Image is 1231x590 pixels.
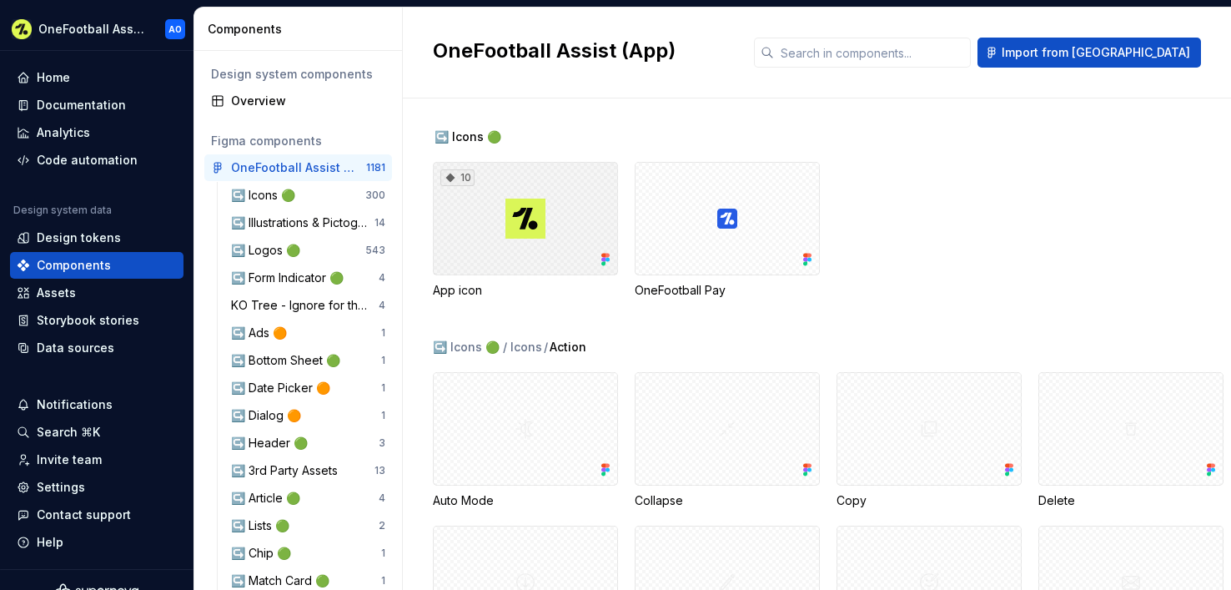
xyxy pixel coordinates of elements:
[224,209,392,236] a: ↪️ Illustrations & Pictograms 🟢14
[10,502,183,528] button: Contact support
[381,574,385,587] div: 1
[10,335,183,361] a: Data sources
[379,436,385,450] div: 3
[224,375,392,401] a: ↪️ Date Picker 🟠1
[204,154,392,181] a: OneFootball Assist (App)1181
[379,271,385,285] div: 4
[10,147,183,174] a: Code automation
[10,474,183,501] a: Settings
[10,419,183,446] button: Search ⌘K
[37,97,126,113] div: Documentation
[231,545,298,562] div: ↪️ Chip 🟢
[224,457,392,484] a: ↪️ 3rd Party Assets13
[37,124,90,141] div: Analytics
[10,119,183,146] a: Analytics
[231,352,347,369] div: ↪️ Bottom Sheet 🟢
[381,354,385,367] div: 1
[435,129,501,145] span: ↪️ Icons 🟢
[379,492,385,505] div: 4
[10,252,183,279] a: Components
[37,396,113,413] div: Notifications
[837,492,1022,509] div: Copy
[10,92,183,119] a: Documentation
[37,69,70,86] div: Home
[224,430,392,456] a: ↪️ Header 🟢3
[381,409,385,422] div: 1
[231,517,296,534] div: ↪️ Lists 🟢
[37,424,100,441] div: Search ⌘K
[37,340,114,356] div: Data sources
[224,320,392,346] a: ↪️ Ads 🟠1
[12,19,32,39] img: 5b3d255f-93b1-499e-8f2d-e7a8db574ed5.png
[224,402,392,429] a: ↪️ Dialog 🟠1
[374,216,385,229] div: 14
[433,282,618,299] div: App icon
[208,21,395,38] div: Components
[13,204,112,217] div: Design system data
[38,21,145,38] div: OneFootball Assist
[37,451,102,468] div: Invite team
[224,347,392,374] a: ↪️ Bottom Sheet 🟢1
[365,189,385,202] div: 300
[224,540,392,567] a: ↪️ Chip 🟢1
[837,372,1022,509] div: Copy
[365,244,385,257] div: 543
[231,187,302,204] div: ↪️ Icons 🟢
[3,11,190,47] button: OneFootball AssistAO
[231,462,344,479] div: ↪️ 3rd Party Assets
[224,512,392,539] a: ↪️ Lists 🟢2
[635,372,820,509] div: Collapse
[231,325,294,341] div: ↪️ Ads 🟠
[231,490,307,507] div: ↪️ Article 🟢
[37,507,131,523] div: Contact support
[433,38,734,64] h2: OneFootball Assist (App)
[1002,44,1190,61] span: Import from [GEOGRAPHIC_DATA]
[37,534,63,551] div: Help
[433,162,618,299] div: 10App icon
[544,339,548,356] span: /
[381,326,385,340] div: 1
[231,380,337,396] div: ↪️ Date Picker 🟠
[10,529,183,556] button: Help
[211,133,385,149] div: Figma components
[635,162,820,299] div: OneFootball Pay
[211,66,385,83] div: Design system components
[231,270,350,286] div: ↪️ Form Indicator 🟢
[366,161,385,174] div: 1181
[37,285,76,301] div: Assets
[635,492,820,509] div: Collapse
[37,312,139,329] div: Storybook stories
[231,159,355,176] div: OneFootball Assist (App)
[550,339,586,356] span: Action
[37,229,121,246] div: Design tokens
[231,242,307,259] div: ↪️ Logos 🟢
[37,152,138,169] div: Code automation
[231,407,308,424] div: ↪️ Dialog 🟠
[379,519,385,532] div: 2
[10,446,183,473] a: Invite team
[433,339,542,356] div: ↪️ Icons 🟢 / Icons
[224,237,392,264] a: ↪️ Logos 🟢543
[381,381,385,395] div: 1
[231,93,385,109] div: Overview
[433,372,618,509] div: Auto Mode
[224,485,392,512] a: ↪️ Article 🟢4
[774,38,971,68] input: Search in components...
[10,224,183,251] a: Design tokens
[433,492,618,509] div: Auto Mode
[231,297,379,314] div: KO Tree - Ignore for the moment!
[10,307,183,334] a: Storybook stories
[856,255,1231,590] iframe: User feedback survey
[231,572,336,589] div: ↪️ Match Card 🟢
[224,265,392,291] a: ↪️ Form Indicator 🟢4
[10,391,183,418] button: Notifications
[231,435,314,451] div: ↪️ Header 🟢
[231,214,374,231] div: ↪️ Illustrations & Pictograms 🟢
[37,479,85,496] div: Settings
[204,88,392,114] a: Overview
[374,464,385,477] div: 13
[440,169,475,186] div: 10
[10,280,183,306] a: Assets
[37,257,111,274] div: Components
[381,547,385,560] div: 1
